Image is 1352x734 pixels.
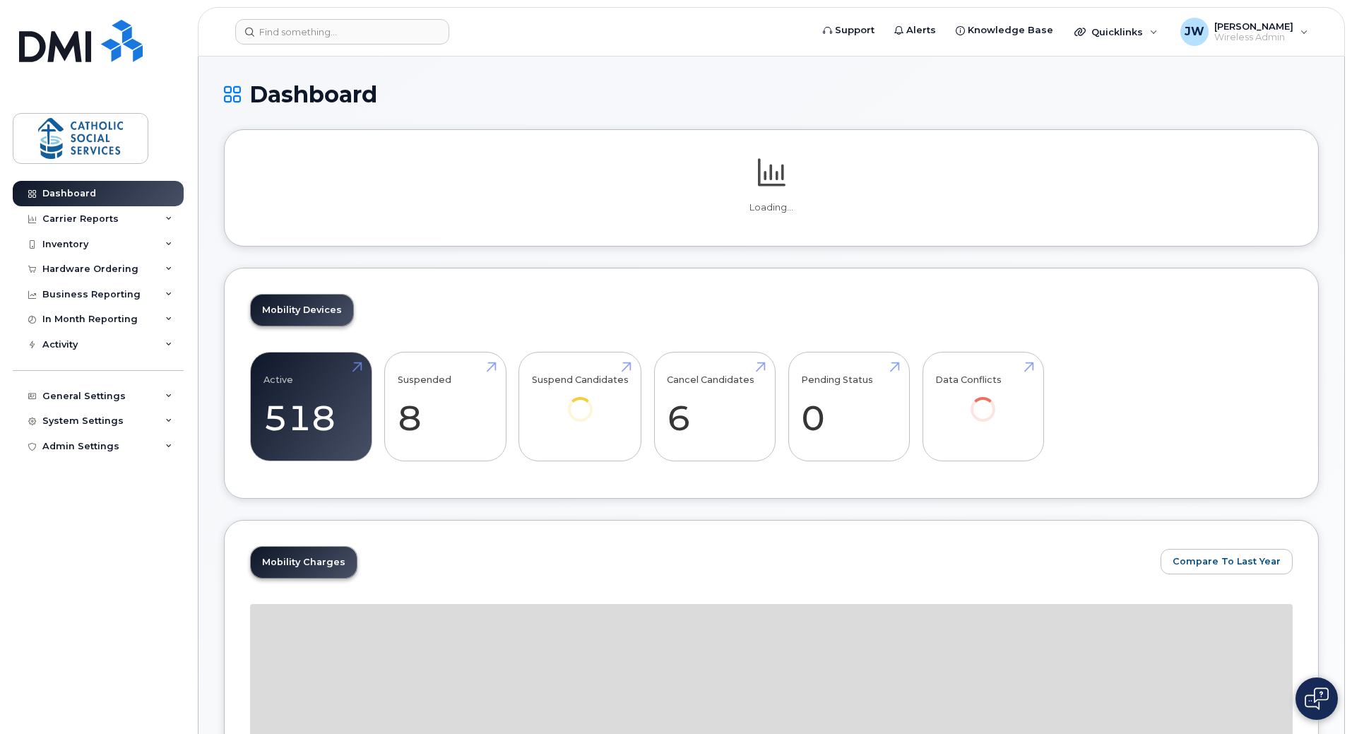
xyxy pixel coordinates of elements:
a: Data Conflicts [935,360,1031,442]
a: Mobility Devices [251,295,353,326]
p: Loading... [250,201,1293,214]
span: Compare To Last Year [1173,555,1281,568]
a: Pending Status 0 [801,360,896,454]
h1: Dashboard [224,82,1319,107]
a: Cancel Candidates 6 [667,360,762,454]
img: Open chat [1305,687,1329,710]
a: Suspend Candidates [532,360,629,442]
button: Compare To Last Year [1161,549,1293,574]
a: Suspended 8 [398,360,493,454]
a: Mobility Charges [251,547,357,578]
a: Active 518 [263,360,359,454]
